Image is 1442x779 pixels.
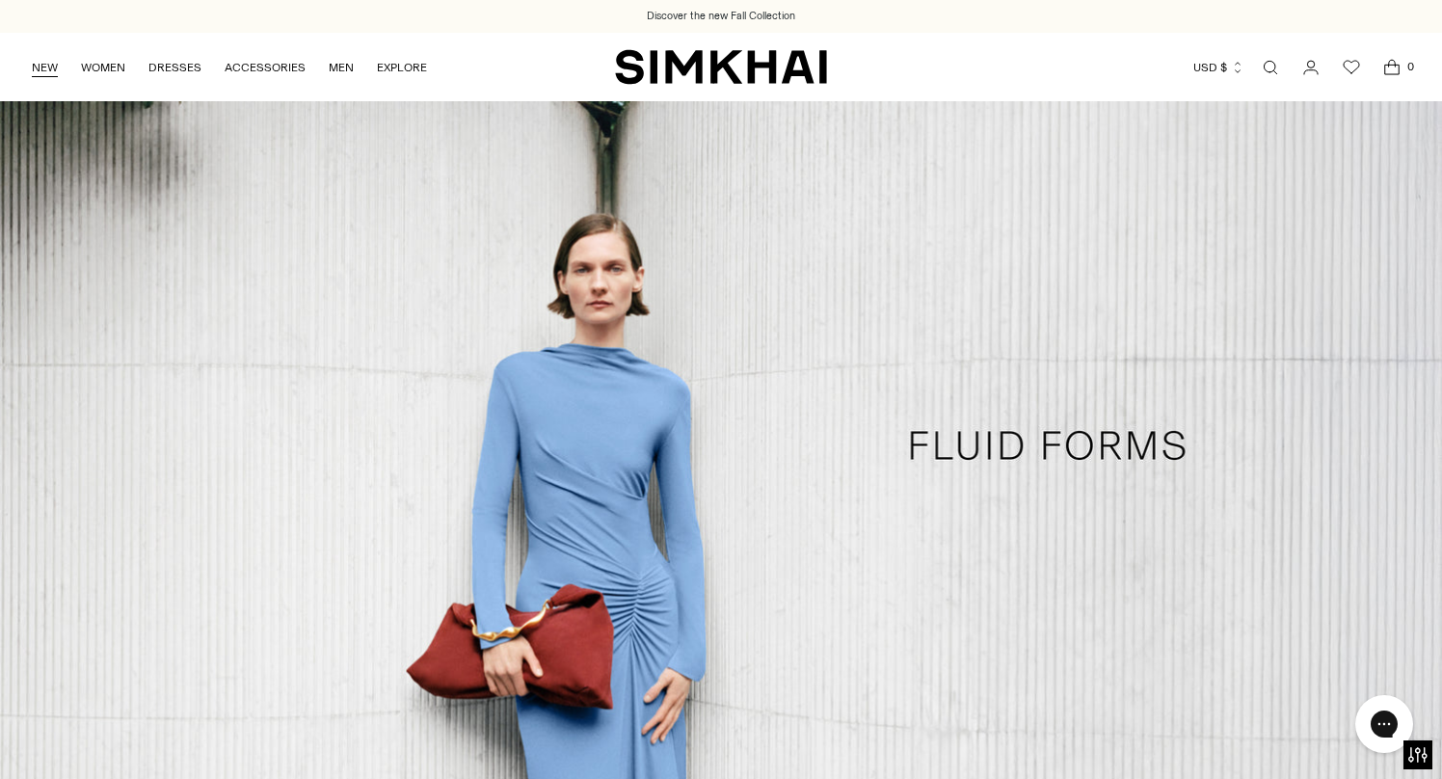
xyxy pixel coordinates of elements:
a: MEN [329,46,354,89]
a: DRESSES [148,46,201,89]
a: Go to the account page [1292,48,1330,87]
a: NEW [32,46,58,89]
iframe: Gorgias live chat messenger [1346,688,1423,760]
a: Wishlist [1332,48,1371,87]
span: 0 [1402,58,1419,75]
a: Discover the new Fall Collection [647,9,795,24]
a: WOMEN [81,46,125,89]
a: Open cart modal [1373,48,1411,87]
a: SIMKHAI [615,48,827,86]
a: EXPLORE [377,46,427,89]
a: Open search modal [1251,48,1290,87]
a: ACCESSORIES [225,46,306,89]
button: USD $ [1193,46,1244,89]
